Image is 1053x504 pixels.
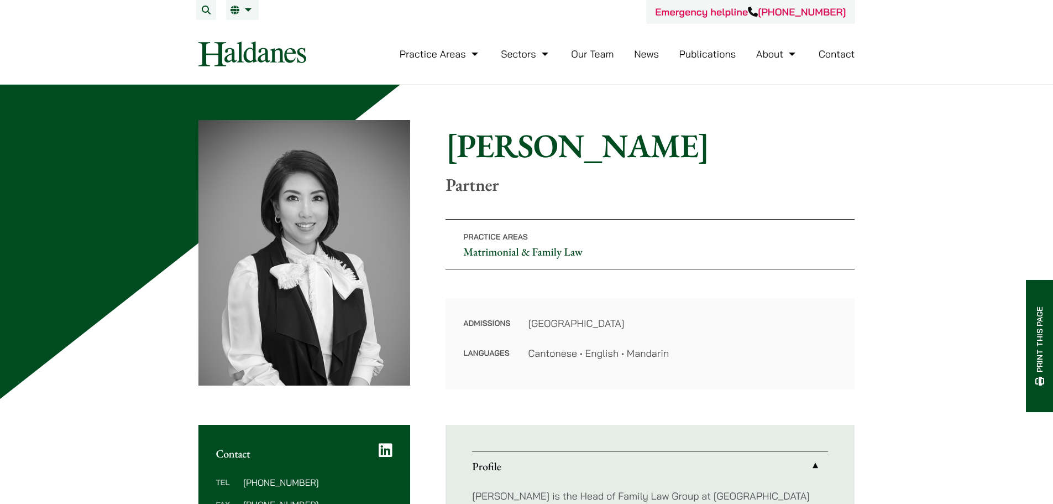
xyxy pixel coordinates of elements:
[216,447,393,460] h2: Contact
[446,174,855,195] p: Partner
[400,48,481,60] a: Practice Areas
[463,316,510,346] dt: Admissions
[679,48,736,60] a: Publications
[472,452,828,481] a: Profile
[379,443,392,458] a: LinkedIn
[634,48,659,60] a: News
[216,478,239,500] dt: Tel
[230,6,254,14] a: EN
[655,6,846,18] a: Emergency helpline[PHONE_NUMBER]
[528,346,837,361] dd: Cantonese • English • Mandarin
[528,316,837,331] dd: [GEOGRAPHIC_DATA]
[501,48,551,60] a: Sectors
[819,48,855,60] a: Contact
[571,48,614,60] a: Our Team
[243,478,392,487] dd: [PHONE_NUMBER]
[463,232,528,242] span: Practice Areas
[756,48,798,60] a: About
[198,41,306,66] img: Logo of Haldanes
[463,245,583,259] a: Matrimonial & Family Law
[463,346,510,361] dt: Languages
[446,126,855,165] h1: [PERSON_NAME]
